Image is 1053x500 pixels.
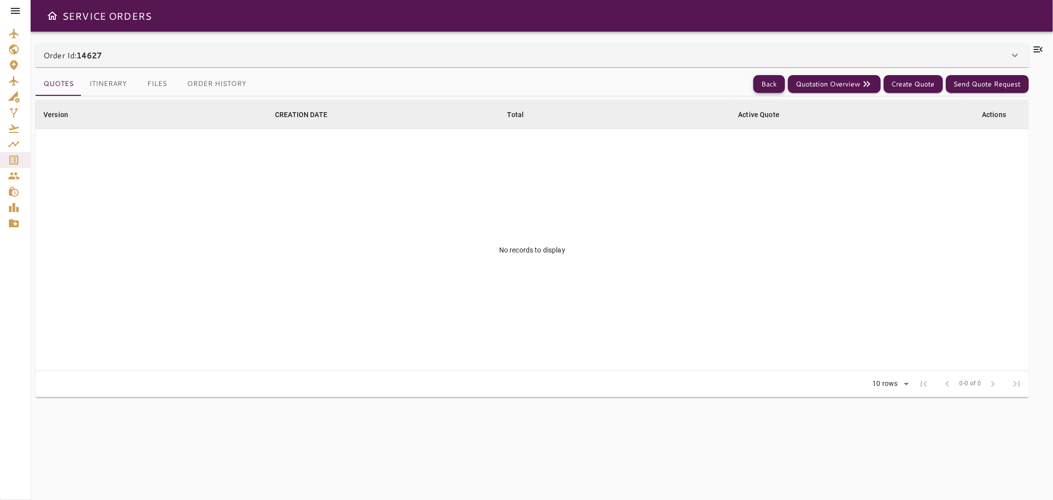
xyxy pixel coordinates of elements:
button: Create Quote [884,75,943,93]
div: Active Quote [738,109,780,121]
div: CREATION DATE [275,109,327,121]
div: 10 rows [866,376,912,391]
p: Order Id: [43,49,102,61]
span: CREATION DATE [275,109,340,121]
div: Order Id:14627 [36,43,1029,67]
span: Next Page [981,372,1005,396]
button: Quotation Overview [788,75,881,93]
span: First Page [912,372,936,396]
span: Last Page [1005,372,1029,396]
span: Total [507,109,537,121]
div: 10 rows [870,379,900,388]
span: Version [43,109,81,121]
div: Version [43,109,68,121]
div: basic tabs example [36,72,254,96]
b: 14627 [77,49,102,61]
h6: SERVICE ORDERS [62,8,152,24]
button: Files [135,72,179,96]
button: Back [753,75,785,93]
span: Active Quote [738,109,792,121]
button: Order History [179,72,254,96]
button: Open drawer [42,6,62,26]
td: No records to display [36,129,1029,371]
div: Total [507,109,524,121]
span: Previous Page [936,372,960,396]
span: 0-0 of 0 [960,379,981,389]
button: Itinerary [81,72,135,96]
button: Send Quote Request [946,75,1029,93]
button: Quotes [36,72,81,96]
